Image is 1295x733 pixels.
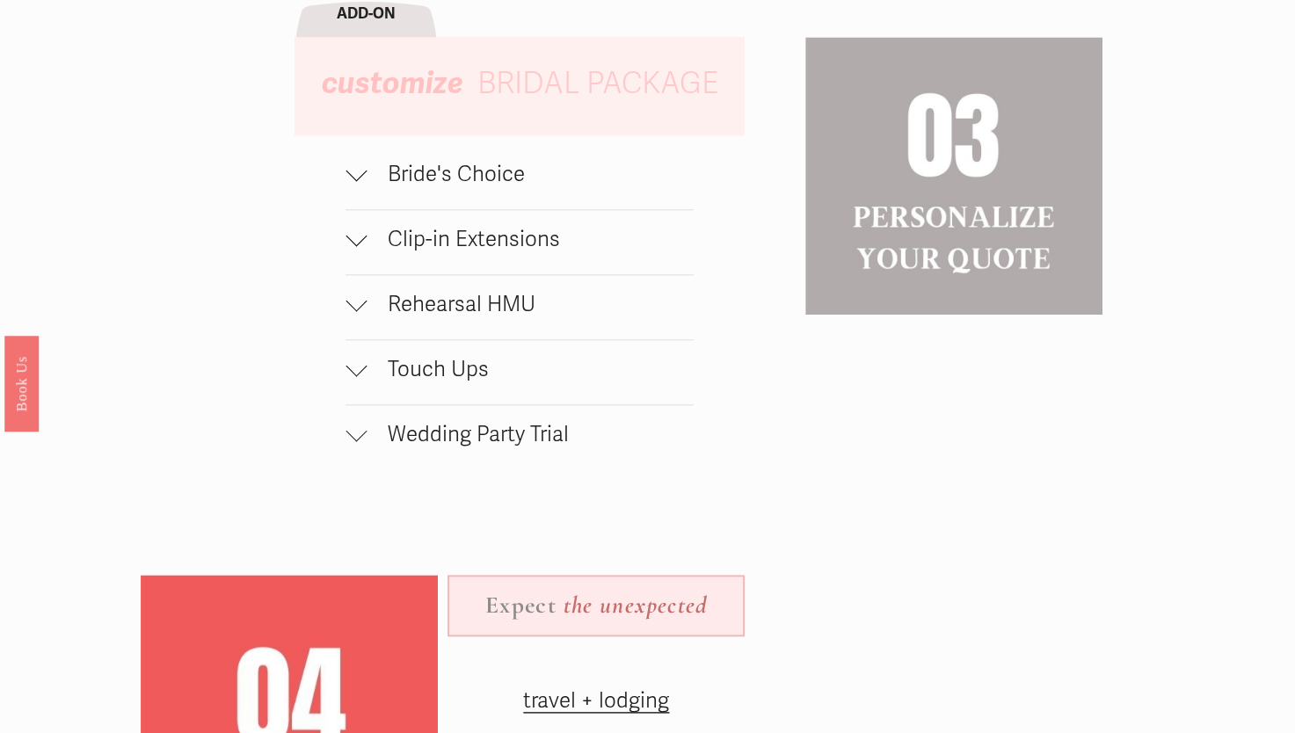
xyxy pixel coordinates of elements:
[346,145,694,209] button: Bride's Choice
[367,422,694,447] span: Wedding Party Trial
[367,227,694,252] span: Clip-in Extensions
[4,336,39,432] a: Book Us
[346,210,694,274] button: Clip-in Extensions
[564,591,708,620] em: the unexpected
[337,4,396,23] strong: ADD-ON
[367,357,694,382] span: Touch Ups
[485,591,557,620] strong: Expect
[367,162,694,187] span: Bride's Choice
[523,688,669,714] a: travel + lodging
[346,340,694,404] button: Touch Ups
[346,275,694,339] button: Rehearsal HMU
[322,65,463,102] em: customize
[477,65,718,102] span: BRIDAL PACKAGE
[346,405,694,469] button: Wedding Party Trial
[367,292,694,317] span: Rehearsal HMU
